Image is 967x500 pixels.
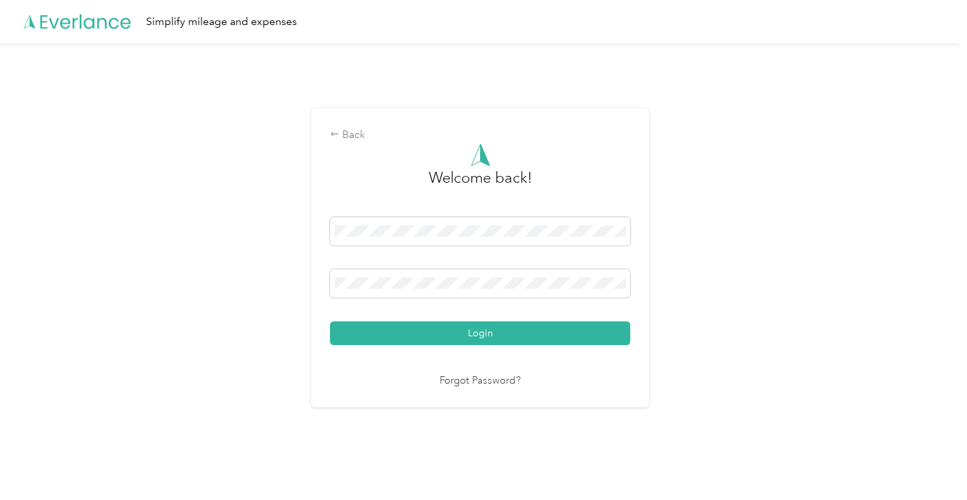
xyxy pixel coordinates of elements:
[330,127,630,143] div: Back
[440,373,521,389] a: Forgot Password?
[146,14,297,30] div: Simplify mileage and expenses
[429,166,532,203] h3: greeting
[891,424,967,500] iframe: Everlance-gr Chat Button Frame
[330,321,630,345] button: Login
